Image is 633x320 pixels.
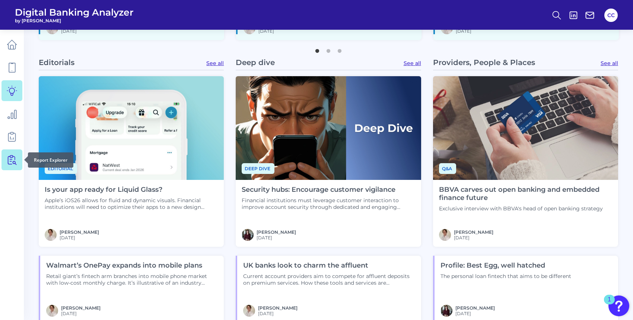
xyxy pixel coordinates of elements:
p: Providers, People & Places [433,58,535,67]
img: MIchael McCaw [439,229,451,241]
button: 3 [336,45,343,53]
p: Financial institutions must leverage customer interaction to improve account security through ded... [242,197,415,210]
span: Editorial [45,163,77,174]
button: 2 [325,45,332,53]
a: [PERSON_NAME] [455,305,495,311]
p: Retail giant’s fintech arm branches into mobile phone market with low-cost monthly charge. It’s i... [46,273,218,286]
a: [PERSON_NAME] [60,229,99,235]
a: See all [601,60,618,67]
a: Q&A [439,165,456,172]
h4: BBVA carves out open banking and embedded finance future [439,186,612,202]
h4: Security hubs: Encourage customer vigilance [242,186,415,194]
img: MIchael McCaw [45,229,57,241]
p: Current account providers aim to compete for affluent deposits on premium services. How these too... [243,273,415,286]
p: Apple’s iOS26 allows for fluid and dynamic visuals. Financial institutions will need to optimize ... [45,197,218,210]
img: RNFetchBlobTmp_0b8yx2vy2p867rz195sbp4h.png [242,229,254,241]
img: RNFetchBlobTmp_0b8yx2vy2p867rz195sbp4h.png [440,305,452,317]
a: See all [404,60,421,67]
p: Editorials [39,58,74,67]
span: Digital Banking Analyzer [15,7,134,18]
span: [DATE] [456,28,495,34]
span: [DATE] [60,235,99,240]
span: [DATE] [455,311,495,316]
span: [DATE] [61,311,101,316]
span: [DATE] [258,311,298,316]
a: See all [206,60,224,67]
img: MIchael McCaw [46,305,58,317]
div: 1 [608,300,611,309]
div: Report Explorer [28,152,73,168]
img: Deep Dives with Right Label.png [236,76,421,180]
p: Exclusive interview with BBVA's head of open banking strategy [439,205,612,212]
h4: UK banks look to charm the affluent [243,262,415,270]
p: The personal loan fintech that aims to be different [440,273,571,279]
span: Deep dive [242,163,274,174]
a: [PERSON_NAME] [454,229,493,235]
button: 1 [314,45,321,53]
span: [DATE] [61,28,101,34]
p: Deep dive [236,58,275,67]
a: [PERSON_NAME] [257,229,296,235]
img: Tarjeta-de-credito-BBVA.jpg [433,76,618,180]
button: Open Resource Center, 1 new notification [608,295,629,316]
h4: Is your app ready for Liquid Glass? [45,186,218,194]
span: [DATE] [257,235,296,240]
a: [PERSON_NAME] [61,305,101,311]
h4: Walmart’s OnePay expands into mobile plans [46,262,218,270]
img: MIchael McCaw [243,305,255,317]
h4: Profile: Best Egg, well hatched [440,262,571,270]
span: [DATE] [454,235,493,240]
span: [DATE] [258,28,298,34]
span: by [PERSON_NAME] [15,18,134,23]
a: [PERSON_NAME] [258,305,298,311]
button: CC [604,9,618,22]
a: Editorial [45,165,77,172]
a: Deep dive [242,165,274,172]
img: Editorial - Phone Zoom In.png [39,76,224,180]
span: Q&A [439,163,456,174]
